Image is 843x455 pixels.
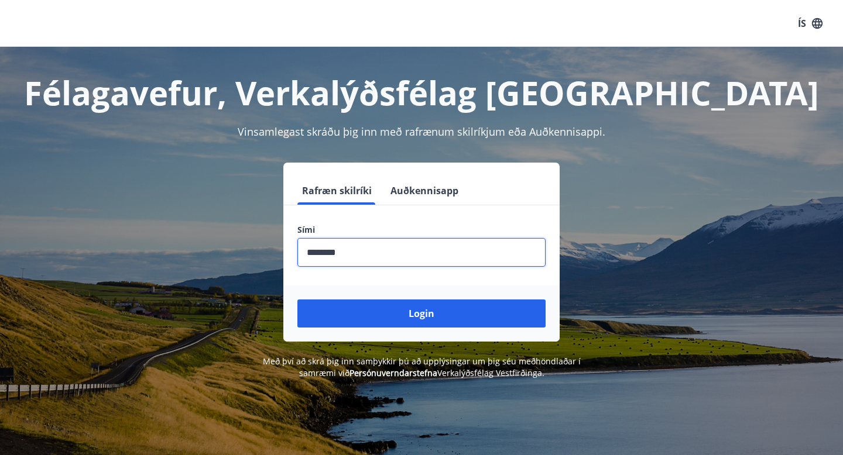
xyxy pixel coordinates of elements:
[263,356,581,378] span: Með því að skrá þig inn samþykkir þú að upplýsingar um þig séu meðhöndlaðar í samræmi við Verkalý...
[297,299,546,328] button: Login
[791,13,829,34] button: ÍS
[238,125,605,139] span: Vinsamlegast skráðu þig inn með rafrænum skilríkjum eða Auðkennisappi.
[297,177,376,205] button: Rafræn skilríki
[349,367,437,378] a: Persónuverndarstefna
[386,177,463,205] button: Auðkennisapp
[14,70,829,115] h1: Félagavefur, Verkalýðsfélag [GEOGRAPHIC_DATA]
[297,224,546,236] label: Sími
